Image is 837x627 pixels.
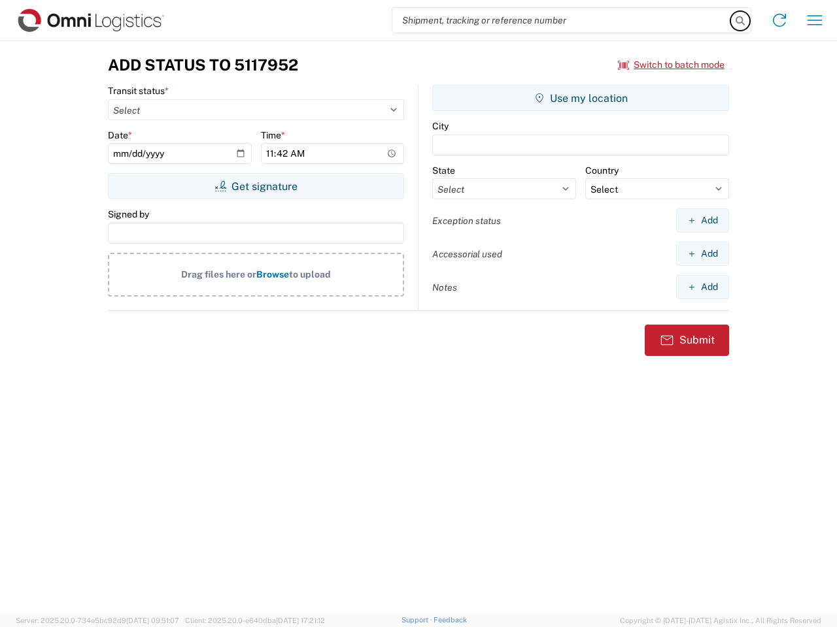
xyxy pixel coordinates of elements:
[432,281,457,293] label: Notes
[432,120,449,132] label: City
[645,325,729,356] button: Submit
[181,269,256,280] span: Drag files here or
[256,269,289,280] span: Browse
[401,616,434,624] a: Support
[108,208,149,220] label: Signed by
[289,269,331,280] span: to upload
[261,129,285,141] label: Time
[585,165,619,176] label: Country
[676,242,729,266] button: Add
[276,617,325,624] span: [DATE] 17:21:12
[620,615,821,626] span: Copyright © [DATE]-[DATE] Agistix Inc., All Rights Reserved
[392,8,731,33] input: Shipment, tracking or reference number
[126,617,179,624] span: [DATE] 09:51:07
[108,85,169,97] label: Transit status
[16,617,179,624] span: Server: 2025.20.0-734e5bc92d9
[108,129,132,141] label: Date
[108,56,298,74] h3: Add Status to 5117952
[434,616,467,624] a: Feedback
[432,248,502,260] label: Accessorial used
[108,173,404,199] button: Get signature
[432,215,501,227] label: Exception status
[432,165,455,176] label: State
[185,617,325,624] span: Client: 2025.20.0-e640dba
[618,54,725,76] button: Switch to batch mode
[432,85,729,111] button: Use my location
[676,208,729,233] button: Add
[676,275,729,299] button: Add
